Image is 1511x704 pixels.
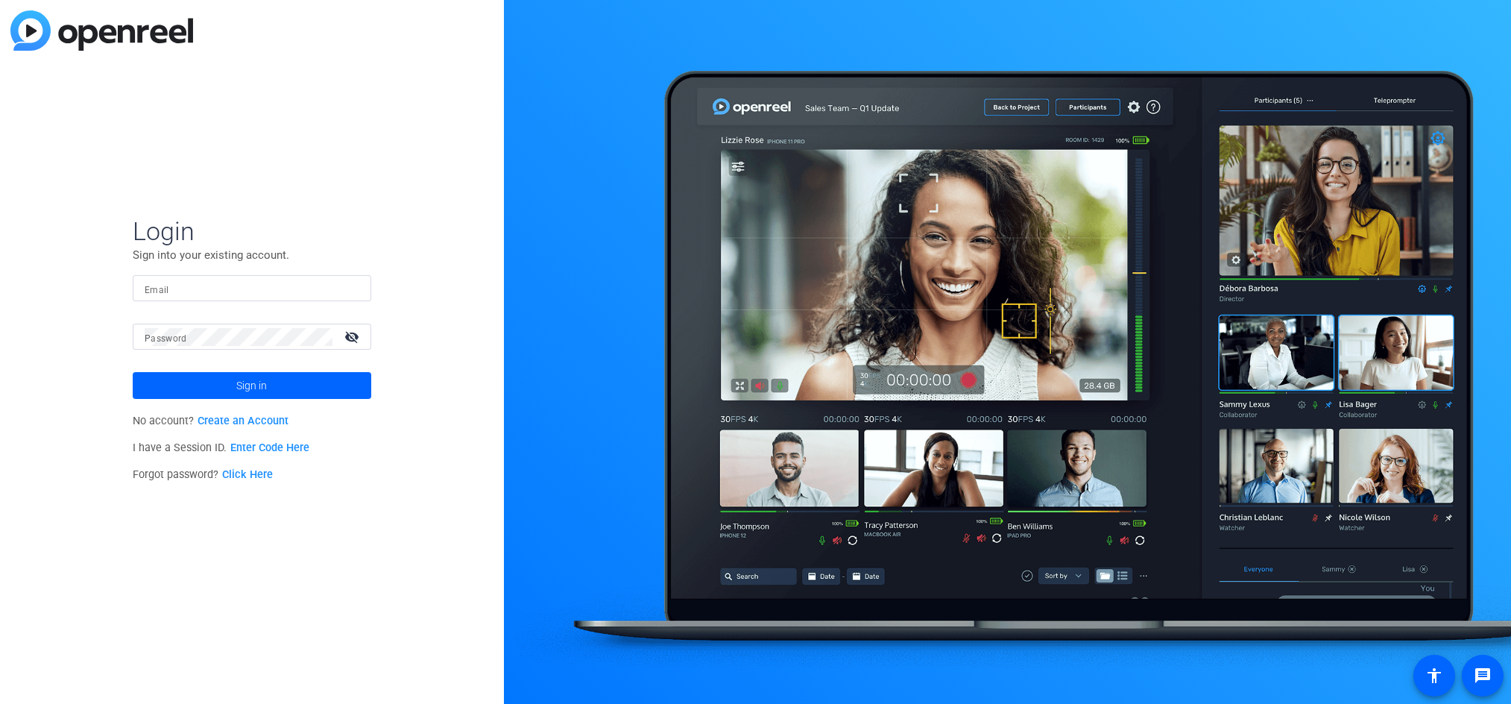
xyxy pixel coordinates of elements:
[145,280,359,298] input: Enter Email Address
[222,468,273,481] a: Click Here
[198,415,288,427] a: Create an Account
[335,326,371,348] mat-icon: visibility_off
[133,216,371,247] span: Login
[133,247,371,263] p: Sign into your existing account.
[133,468,273,481] span: Forgot password?
[1425,667,1443,685] mat-icon: accessibility
[230,441,309,454] a: Enter Code Here
[145,285,169,295] mat-label: Email
[145,333,187,344] mat-label: Password
[10,10,193,51] img: blue-gradient.svg
[133,415,288,427] span: No account?
[1474,667,1492,685] mat-icon: message
[236,367,267,404] span: Sign in
[133,441,309,454] span: I have a Session ID.
[133,372,371,399] button: Sign in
